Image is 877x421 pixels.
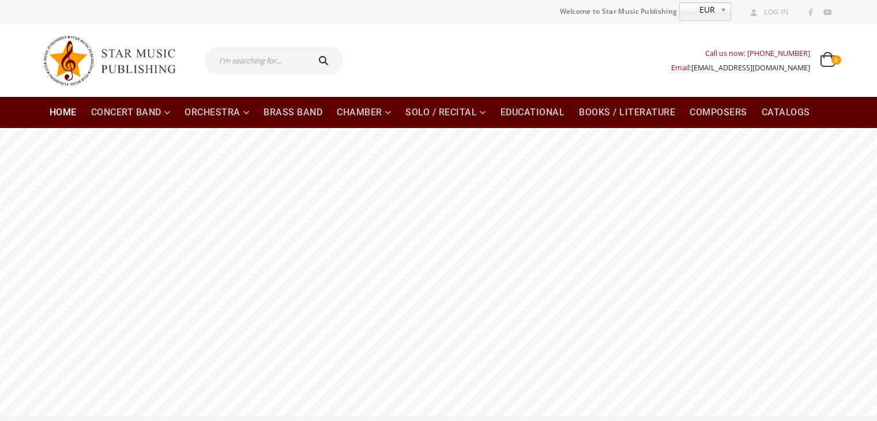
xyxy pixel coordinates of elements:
span: Welcome to Star Music Publishing [560,3,677,20]
a: Facebook [803,5,818,20]
a: Educational [494,97,572,128]
a: Log In [746,5,789,20]
a: [EMAIL_ADDRESS][DOMAIN_NAME] [691,63,810,73]
a: Chamber [330,97,398,128]
a: Solo / Recital [398,97,493,128]
div: Call us now: [PHONE_NUMBER] [671,46,810,61]
a: Catalogs [755,97,817,128]
a: Orchestra [178,97,256,128]
a: Concert Band [84,97,178,128]
a: Composers [683,97,754,128]
a: Youtube [820,5,835,20]
input: I'm searching for... [205,47,307,74]
img: Star Music Publishing [43,30,187,91]
a: Brass Band [257,97,329,128]
span: 0 [831,55,841,65]
a: Home [43,97,84,128]
span: EUR [680,3,716,17]
a: Books / Literature [572,97,682,128]
button: Search [307,47,344,74]
div: Email: [671,61,810,75]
